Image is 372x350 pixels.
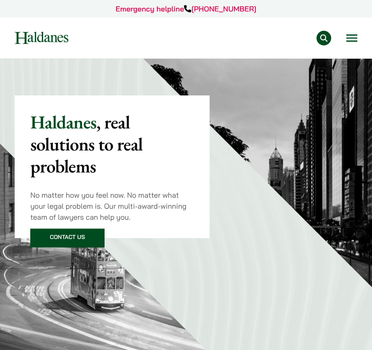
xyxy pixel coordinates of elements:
[15,32,68,44] img: Logo of Haldanes
[30,189,194,222] p: No matter how you feel now. No matter what your legal problem is. Our multi-award-winning team of...
[30,110,143,178] mark: , real solutions to real problems
[30,229,105,248] a: Contact Us
[346,34,357,42] button: Open menu
[30,111,194,177] p: Haldanes
[116,4,256,13] a: Emergency helpline[PHONE_NUMBER]
[316,31,331,45] button: Search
